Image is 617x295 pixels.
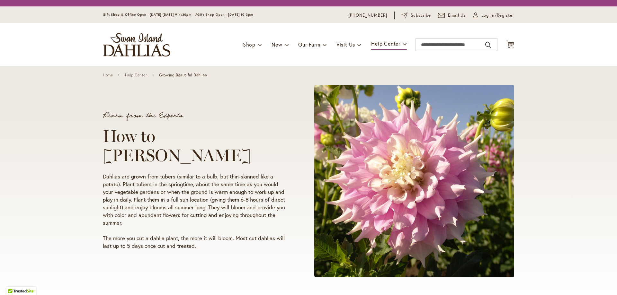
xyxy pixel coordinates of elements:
[438,12,466,19] a: Email Us
[348,12,387,19] a: [PHONE_NUMBER]
[103,13,197,17] span: Gift Shop & Office Open - [DATE]-[DATE] 9-4:30pm /
[197,13,253,17] span: Gift Shop Open - [DATE] 10-3pm
[103,73,113,77] a: Home
[243,41,255,48] span: Shop
[159,73,207,77] span: Growing Beautiful Dahlias
[336,41,355,48] span: Visit Us
[298,41,320,48] span: Our Farm
[411,12,431,19] span: Subscribe
[103,112,290,119] p: Learn from the Experts
[103,33,170,56] a: store logo
[103,173,290,227] p: Dahlias are grown from tubers (similar to a bulb, but thin-skinned like a potato). Plant tubers i...
[103,126,290,165] h1: How to [PERSON_NAME]
[448,12,466,19] span: Email Us
[481,12,514,19] span: Log In/Register
[473,12,514,19] a: Log In/Register
[272,41,282,48] span: New
[103,234,290,250] p: The more you cut a dahlia plant, the more it will bloom. Most cut dahlias will last up to 5 days ...
[371,40,400,47] span: Help Center
[402,12,431,19] a: Subscribe
[125,73,147,77] a: Help Center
